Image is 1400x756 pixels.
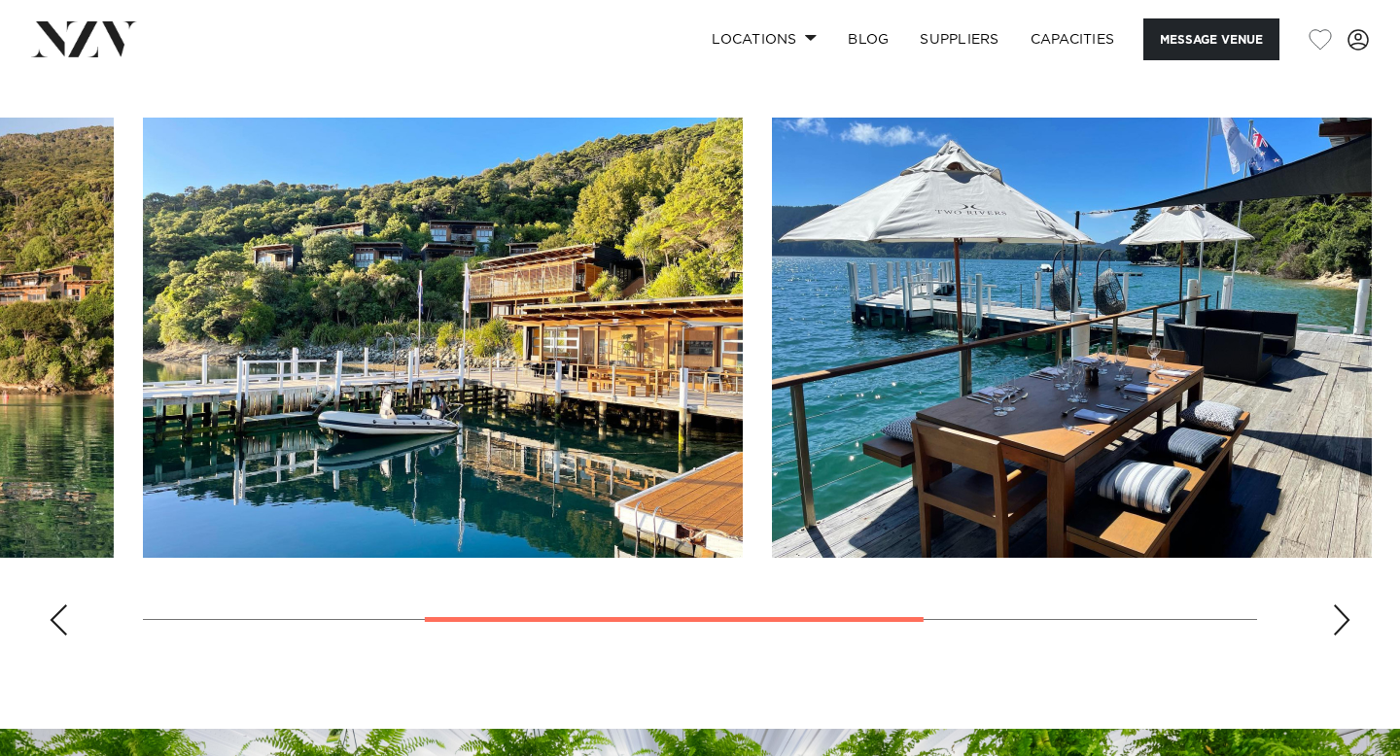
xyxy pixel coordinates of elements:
[832,18,904,60] a: BLOG
[1143,18,1279,60] button: Message Venue
[143,118,743,558] swiper-slide: 2 / 4
[696,18,832,60] a: Locations
[904,18,1014,60] a: SUPPLIERS
[31,21,137,56] img: nzv-logo.png
[772,118,1372,558] swiper-slide: 3 / 4
[1015,18,1131,60] a: Capacities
